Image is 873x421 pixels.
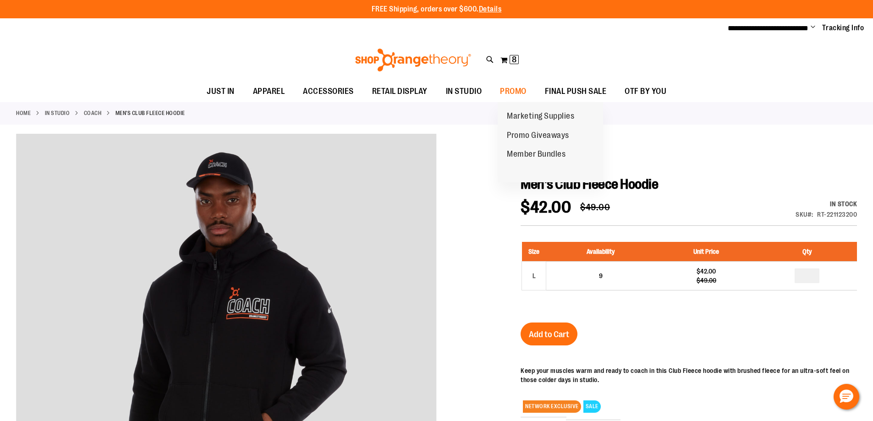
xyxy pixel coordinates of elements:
span: Promo Giveaways [507,131,569,142]
a: OTF BY YOU [615,81,675,102]
a: Member Bundles [498,145,575,164]
span: 9 [599,272,603,279]
a: Tracking Info [822,23,864,33]
a: PROMO [491,81,536,102]
span: 8 [512,55,516,64]
button: Hello, have a question? Let’s chat. [834,384,859,410]
strong: SKU [796,211,813,218]
th: Size [522,242,546,262]
a: Marketing Supplies [498,107,583,126]
div: $49.00 [659,276,752,285]
div: RT-221123200 [817,210,857,219]
span: PROMO [500,81,527,102]
div: Keep your muscles warm and ready to coach in this Club Fleece hoodie with brushed fleece for an u... [521,366,857,384]
button: Add to Cart [521,323,577,345]
span: $42.00 [521,198,571,217]
a: JUST IN [198,81,244,102]
span: NETWORK EXCLUSIVE [523,400,581,413]
a: Promo Giveaways [498,126,578,145]
a: RETAIL DISPLAY [363,81,437,102]
span: APPAREL [253,81,285,102]
ul: PROMO [498,102,603,182]
img: Shop Orangetheory [354,49,472,71]
a: Home [16,109,31,117]
strong: Men's Club Fleece Hoodie [115,109,185,117]
div: In stock [796,199,857,208]
a: FINAL PUSH SALE [536,81,616,102]
a: ACCESSORIES [294,81,363,102]
span: $49.00 [580,202,610,213]
th: Availability [546,242,655,262]
span: IN STUDIO [446,81,482,102]
a: Details [479,5,502,13]
div: Availability [796,199,857,208]
span: RETAIL DISPLAY [372,81,428,102]
th: Qty [758,242,857,262]
span: FINAL PUSH SALE [545,81,607,102]
span: Marketing Supplies [507,111,574,123]
a: APPAREL [244,81,294,102]
button: Account menu [811,23,815,33]
span: Member Bundles [507,149,566,161]
span: OTF BY YOU [625,81,666,102]
span: ACCESSORIES [303,81,354,102]
span: Men's Club Fleece Hoodie [521,176,658,192]
span: JUST IN [207,81,235,102]
p: FREE Shipping, orders over $600. [372,4,502,15]
span: SALE [583,400,601,413]
span: Add to Cart [529,329,569,339]
div: L [527,269,541,283]
div: $42.00 [659,267,752,276]
a: IN STUDIO [437,81,491,102]
a: Coach [84,109,102,117]
a: IN STUDIO [45,109,70,117]
th: Unit Price [655,242,757,262]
